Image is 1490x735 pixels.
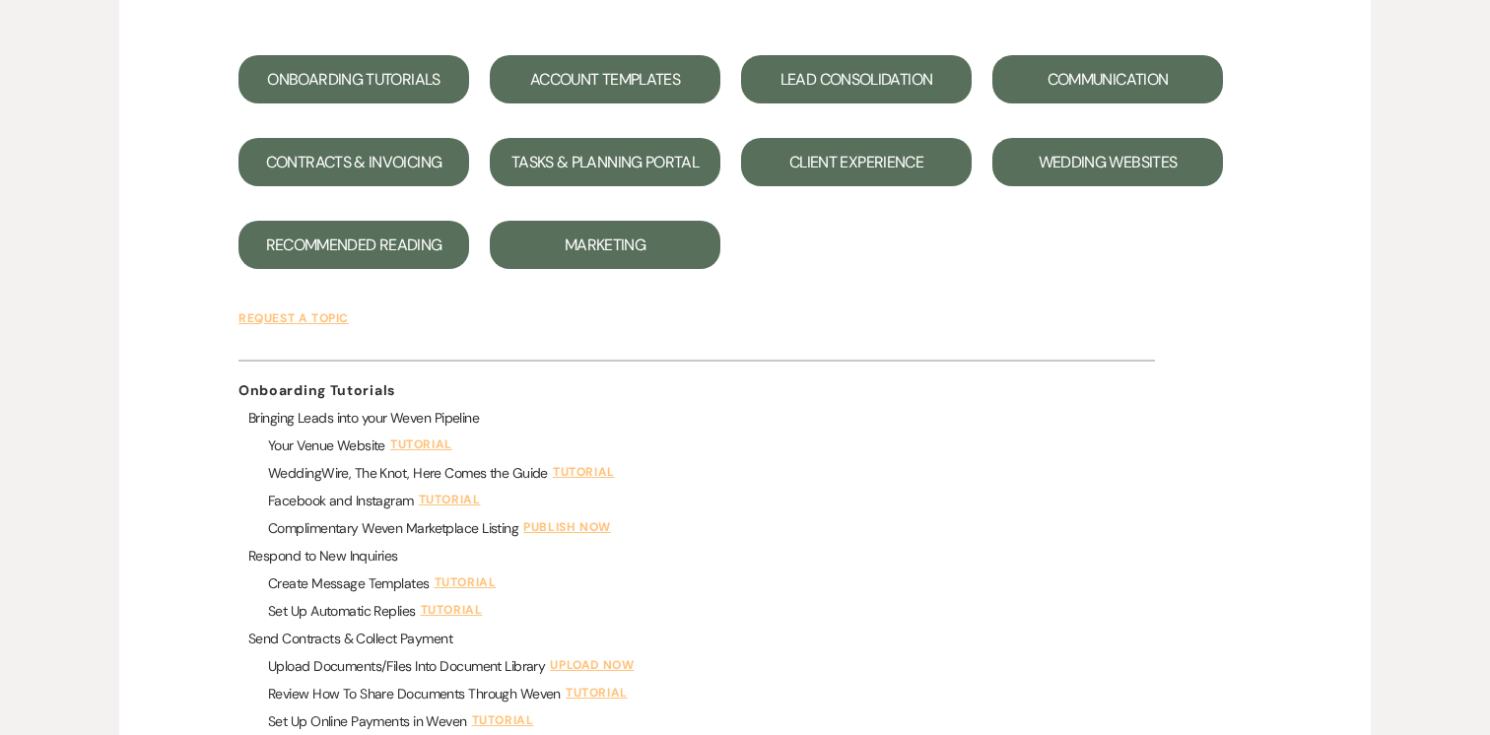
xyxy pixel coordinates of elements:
a: Tutorial [419,492,486,509]
a: Tutorial [472,712,539,730]
button: Lead Consolidation [741,55,972,103]
button: Account Templates [490,55,720,103]
a: Lead Consolidation [741,69,992,90]
h4: Facebook and Instagram [268,492,419,509]
a: Contracts & Invoicing [238,152,490,172]
a: Tasks & Planning Portal [490,152,741,172]
h4: Bringing Leads into your Weven Pipeline [248,409,484,427]
h4: Create Message Templates [268,574,435,592]
h4: Send Contracts & Collect Payment [248,630,457,647]
a: Onboarding Tutorials [238,381,1252,409]
h4: Upload Documents/Files Into Document Library [268,657,550,675]
button: Contracts & Invoicing [238,138,469,186]
h4: Set Up Online Payments in Weven [268,712,472,730]
h4: Set Up Automatic Replies [268,602,421,620]
a: Communication [992,69,1244,90]
a: Tutorial [421,602,488,620]
a: Tutorial [435,574,502,592]
h4: Respond to New Inquiries [248,547,403,565]
button: Marketing [490,221,720,269]
a: Publish Now [523,519,616,537]
a: Client Experience [741,152,992,172]
h4: Complimentary Weven Marketplace Listing [268,519,523,537]
button: Wedding Websites [992,138,1223,186]
a: Onboarding Tutorials [238,69,490,90]
a: Marketing [490,234,741,255]
button: Tasks & Planning Portal [490,138,720,186]
button: Request a Topic [238,297,354,340]
a: Tutorial [390,436,457,454]
a: Account Templates [490,69,741,90]
a: Upload Now [550,657,639,675]
a: Wedding Websites [992,152,1244,172]
a: Tutorial [553,464,620,482]
h4: Review How To Share Documents Through Weven [268,685,566,702]
h4: WeddingWire, The Knot, Here Comes the Guide [268,464,553,482]
button: Communication [992,55,1223,103]
h4: Your Venue Website [268,436,390,454]
button: Recommended Reading [238,221,469,269]
a: Tutorial [566,685,633,702]
button: Client Experience [741,138,972,186]
button: Onboarding Tutorials [238,55,469,103]
a: Recommended Reading [238,234,490,255]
